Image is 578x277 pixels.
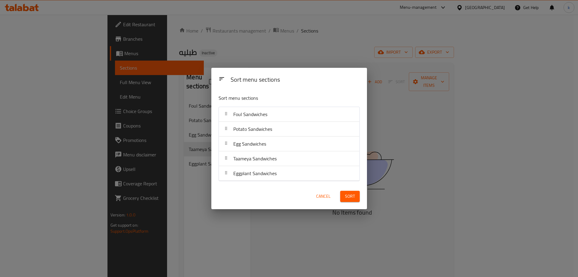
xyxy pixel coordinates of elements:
span: Egg Sandwiches [233,139,266,148]
button: Cancel [314,191,333,202]
div: Sort menu sections [228,73,362,87]
div: Eggplant Sandwiches [219,166,359,181]
span: Taameya Sandwiches [233,154,277,163]
p: Sort menu sections [219,94,331,102]
span: Cancel [316,193,331,200]
button: Sort [340,191,360,202]
span: Potato Sandwiches [233,124,272,134]
span: Eggplant Sandwiches [233,169,277,178]
div: Taameya Sandwiches [219,151,359,166]
div: Egg Sandwiches [219,137,359,151]
div: Potato Sandwiches [219,122,359,137]
div: Foul Sandwiches [219,107,359,122]
span: Sort [345,193,355,200]
span: Foul Sandwiches [233,110,267,119]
